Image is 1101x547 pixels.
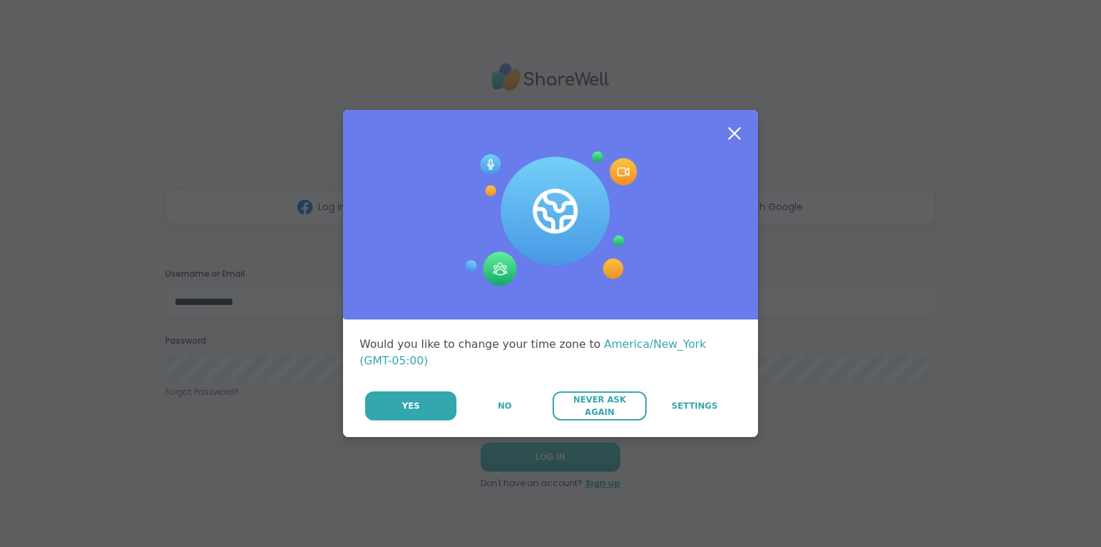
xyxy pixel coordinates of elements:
[402,400,420,412] span: Yes
[559,393,639,418] span: Never Ask Again
[648,391,741,420] a: Settings
[498,400,512,412] span: No
[464,151,637,287] img: Session Experience
[553,391,646,420] button: Never Ask Again
[458,391,551,420] button: No
[360,337,706,367] span: America/New_York (GMT-05:00)
[365,391,456,420] button: Yes
[360,336,741,369] div: Would you like to change your time zone to
[672,400,718,412] span: Settings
